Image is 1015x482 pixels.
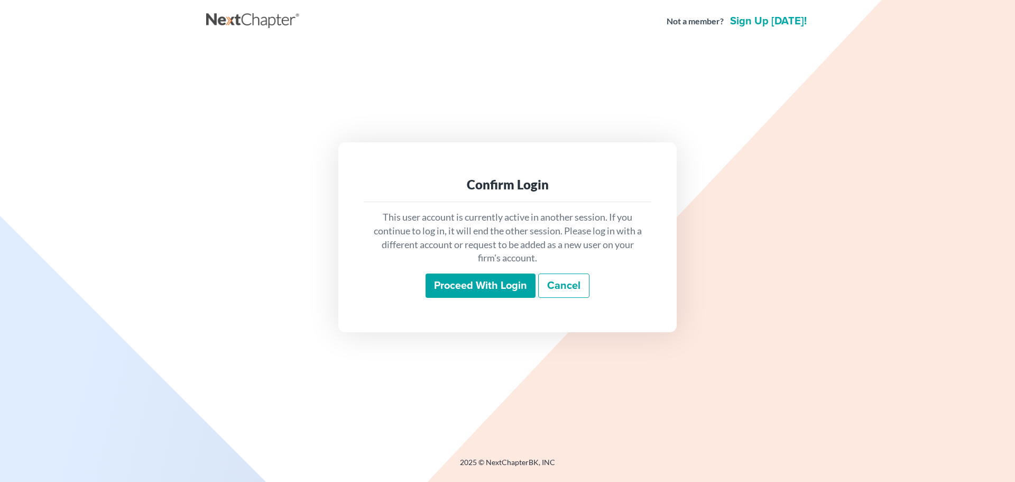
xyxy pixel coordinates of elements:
[206,457,809,476] div: 2025 © NextChapterBK, INC
[667,15,724,28] strong: Not a member?
[426,274,536,298] input: Proceed with login
[538,274,589,298] a: Cancel
[372,176,643,193] div: Confirm Login
[372,211,643,265] p: This user account is currently active in another session. If you continue to log in, it will end ...
[728,16,809,26] a: Sign up [DATE]!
